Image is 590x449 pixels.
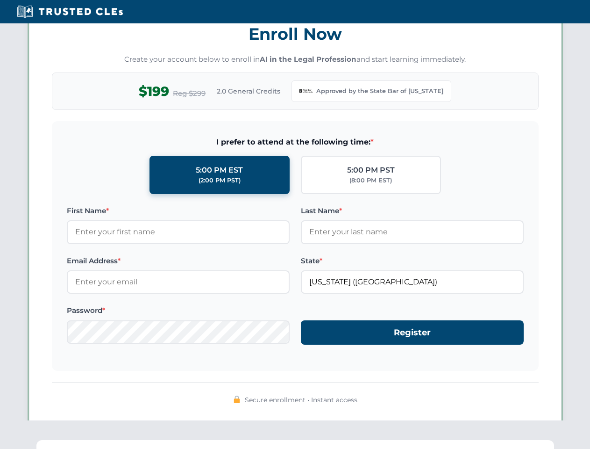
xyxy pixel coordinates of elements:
[14,5,126,19] img: Trusted CLEs
[349,176,392,185] div: (8:00 PM EST)
[245,395,357,405] span: Secure enrollment • Instant access
[217,86,280,96] span: 2.0 General Credits
[173,88,206,99] span: Reg $299
[196,164,243,176] div: 5:00 PM EST
[67,270,290,294] input: Enter your email
[299,85,313,98] img: Georgia Bar
[52,19,539,49] h3: Enroll Now
[67,205,290,217] label: First Name
[316,87,443,96] span: Approved by the State Bar of [US_STATE]
[52,54,539,65] p: Create your account below to enroll in and start learning immediately.
[199,176,241,185] div: (2:00 PM PST)
[301,270,524,294] input: Georgia (GA)
[233,396,241,403] img: 🔒
[67,305,290,316] label: Password
[301,320,524,345] button: Register
[67,255,290,267] label: Email Address
[301,220,524,244] input: Enter your last name
[67,136,524,148] span: I prefer to attend at the following time:
[260,55,356,64] strong: AI in the Legal Profession
[139,81,169,102] span: $199
[347,164,395,176] div: 5:00 PM PST
[67,220,290,244] input: Enter your first name
[301,255,524,267] label: State
[301,205,524,217] label: Last Name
